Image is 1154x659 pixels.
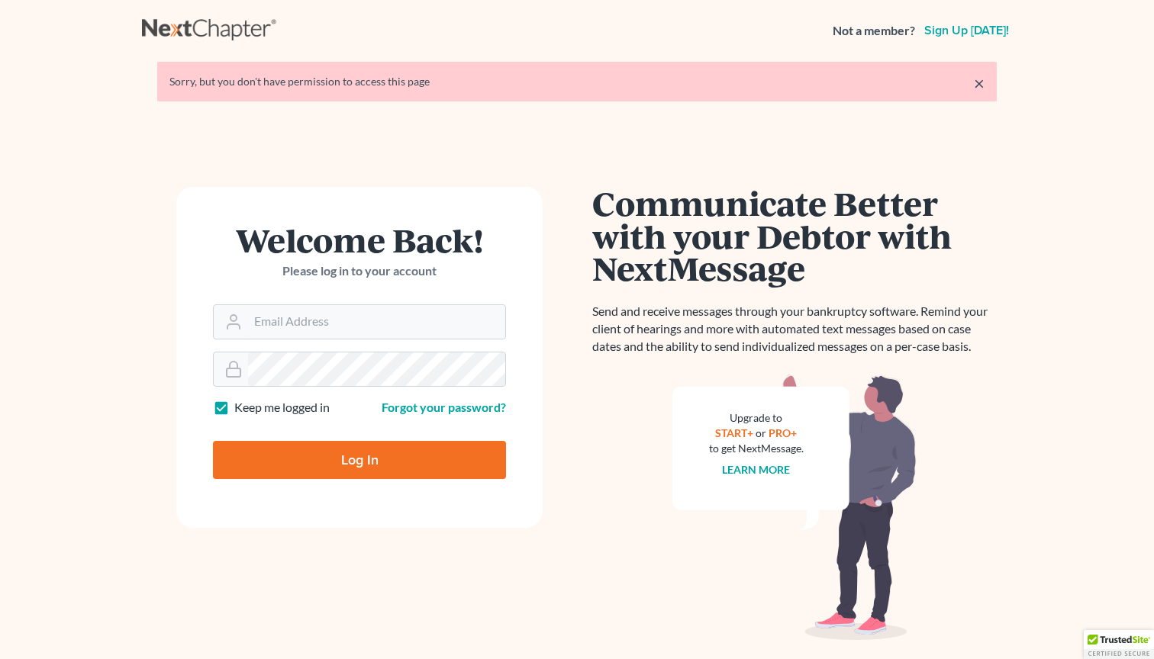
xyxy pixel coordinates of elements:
[756,426,767,439] span: or
[213,223,506,256] h1: Welcome Back!
[234,399,330,416] label: Keep me logged in
[709,410,804,426] div: Upgrade to
[672,374,917,641] img: nextmessage_bg-59042aed3d76b12b5cd301f8e5b87938c9018125f34e5fa2b7a6b67550977c72.svg
[248,305,505,339] input: Email Address
[833,22,915,40] strong: Not a member?
[213,262,506,280] p: Please log in to your account
[213,441,506,479] input: Log In
[723,463,791,476] a: Learn more
[1084,630,1154,659] div: TrustedSite Certified
[769,426,798,439] a: PRO+
[169,74,985,89] div: Sorry, but you don't have permission to access this page
[382,400,506,414] a: Forgot your password?
[974,74,985,92] a: ×
[592,187,997,284] h1: Communicate Better with your Debtor with NextMessage
[709,441,804,456] div: to get NextMessage.
[921,24,1012,37] a: Sign up [DATE]!
[716,426,754,439] a: START+
[592,303,997,355] p: Send and receive messages through your bankruptcy software. Remind your client of hearings and mo...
